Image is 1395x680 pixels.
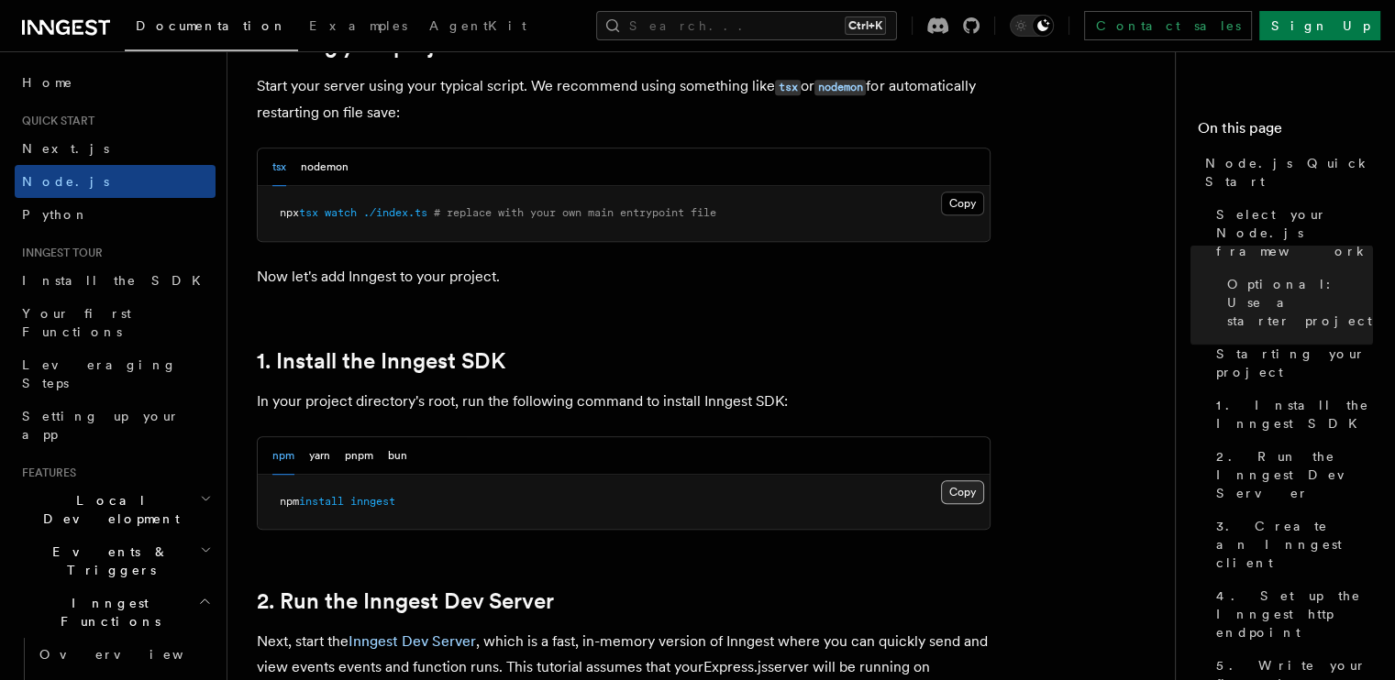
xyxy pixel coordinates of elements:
[1227,275,1373,330] span: Optional: Use a starter project
[845,16,886,35] kbd: Ctrl+K
[15,484,216,535] button: Local Development
[280,206,299,219] span: npx
[1216,447,1373,502] span: 2. Run the Inngest Dev Server
[429,18,526,33] span: AgentKit
[1259,11,1380,40] a: Sign Up
[941,480,984,504] button: Copy
[1209,440,1373,510] a: 2. Run the Inngest Dev Server
[15,165,216,198] a: Node.js
[136,18,287,33] span: Documentation
[596,11,897,40] button: Search...Ctrl+K
[309,18,407,33] span: Examples
[15,246,103,260] span: Inngest tour
[15,491,200,528] span: Local Development
[349,632,476,650] a: Inngest Dev Server
[15,466,76,480] span: Features
[15,264,216,297] a: Install the SDK
[22,207,89,222] span: Python
[32,638,216,671] a: Overview
[1216,205,1373,260] span: Select your Node.js framework
[15,297,216,348] a: Your first Functions
[299,495,344,508] span: install
[301,148,349,186] button: nodemon
[15,587,216,638] button: Inngest Functions
[15,543,200,579] span: Events & Triggers
[1198,117,1373,147] h4: On this page
[1010,15,1054,37] button: Toggle dark mode
[941,192,984,215] button: Copy
[325,206,357,219] span: watch
[15,132,216,165] a: Next.js
[125,5,298,51] a: Documentation
[434,206,716,219] span: # replace with your own main entrypoint file
[257,264,991,290] p: Now let's add Inngest to your project.
[1198,147,1373,198] a: Node.js Quick Start
[22,141,109,156] span: Next.js
[309,437,330,475] button: yarn
[418,5,537,49] a: AgentKit
[15,114,94,128] span: Quick start
[257,588,554,614] a: 2. Run the Inngest Dev Server
[814,80,866,95] code: nodemon
[298,5,418,49] a: Examples
[814,77,866,94] a: nodemon
[1209,579,1373,649] a: 4. Set up the Inngest http endpoint
[15,535,216,587] button: Events & Triggers
[1209,389,1373,440] a: 1. Install the Inngest SDK
[15,400,216,451] a: Setting up your app
[1220,268,1373,337] a: Optional: Use a starter project
[345,437,373,475] button: pnpm
[15,348,216,400] a: Leveraging Steps
[39,647,228,662] span: Overview
[363,206,427,219] span: ./index.ts
[1216,396,1373,433] span: 1. Install the Inngest SDK
[272,148,286,186] button: tsx
[22,357,177,390] span: Leveraging Steps
[15,198,216,231] a: Python
[1209,198,1373,268] a: Select your Node.js framework
[775,80,801,95] code: tsx
[388,437,407,475] button: bun
[1216,587,1373,642] span: 4. Set up the Inngest http endpoint
[22,174,109,189] span: Node.js
[22,306,131,339] span: Your first Functions
[350,495,395,508] span: inngest
[1209,510,1373,579] a: 3. Create an Inngest client
[1084,11,1252,40] a: Contact sales
[22,73,73,92] span: Home
[299,206,318,219] span: tsx
[22,273,212,288] span: Install the SDK
[15,594,198,631] span: Inngest Functions
[15,66,216,99] a: Home
[257,389,991,414] p: In your project directory's root, run the following command to install Inngest SDK:
[775,77,801,94] a: tsx
[1209,337,1373,389] a: Starting your project
[1216,517,1373,572] span: 3. Create an Inngest client
[280,495,299,508] span: npm
[22,409,180,442] span: Setting up your app
[1205,154,1373,191] span: Node.js Quick Start
[272,437,294,475] button: npm
[1216,345,1373,381] span: Starting your project
[257,348,505,374] a: 1. Install the Inngest SDK
[257,73,991,126] p: Start your server using your typical script. We recommend using something like or for automatical...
